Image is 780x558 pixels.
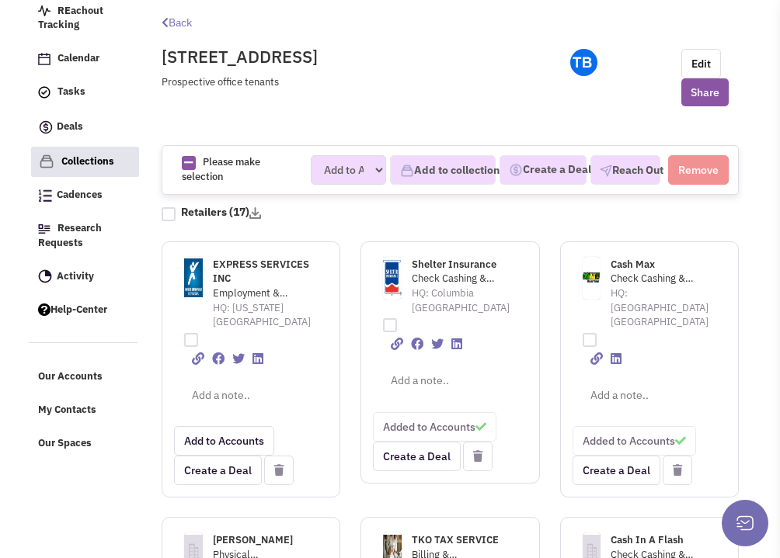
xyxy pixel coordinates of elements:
[681,78,729,106] button: Share
[182,156,196,170] img: Rectangle.png
[668,155,729,185] button: Remove
[162,45,540,68] h2: [STREET_ADDRESS]
[57,85,85,99] span: Tasks
[30,362,138,392] a: Our Accounts
[174,426,274,456] button: Add to Accounts
[39,154,54,169] img: icon-collection-lavender.png
[213,286,305,301] span: Employment & Staffing,
[390,155,496,185] button: Add to collection
[509,161,523,178] img: Deal-Dollar.png
[611,533,684,546] span: Cash In A Flash
[38,269,52,283] img: Activity.png
[611,258,655,271] span: Cash Max
[38,189,52,202] img: Cadences_logo.png
[611,272,703,286] span: Check Cashing & Financial,Banking
[57,269,94,282] span: Activity
[57,188,103,201] span: Cadences
[57,52,99,65] span: Calendar
[38,221,102,249] span: Research Requests
[30,429,138,459] a: Our Spaces
[30,181,138,210] a: Cadences
[38,369,103,383] span: Our Accounts
[30,78,138,107] a: Tasks
[600,165,612,177] img: VectorPaper_Plane.png
[213,258,309,286] span: EXPRESS SERVICES INC
[38,403,96,416] span: My Contacts
[213,533,293,546] span: [PERSON_NAME]
[31,147,139,177] a: Collections
[38,86,50,99] img: icon-tasks.png
[38,4,103,32] span: REachout Tracking
[162,16,192,29] a: Back
[500,155,587,185] button: Create a Deal
[412,258,496,271] span: Shelter Insurance
[373,442,461,471] button: Create a Deal
[383,258,402,297] img: www.shelterinsurance.com
[249,207,261,219] img: download-2-24.png
[400,164,414,178] img: icon-collection-lavender.png
[38,436,92,449] span: Our Spaces
[162,75,540,90] p: Prospective office tenants
[174,456,262,485] button: Create a Deal
[412,272,504,286] span: Check Cashing & Financial,
[182,155,260,183] span: Please make selection
[681,49,721,78] button: Edit
[30,396,138,425] a: My Contacts
[213,286,315,330] span: HQ: [US_STATE][GEOGRAPHIC_DATA]
[573,456,660,485] button: Create a Deal
[38,303,50,316] img: help.png
[38,118,54,137] img: icon-deals.svg
[181,203,261,222] h4: Retailers (17)
[30,214,138,258] a: Research Requests
[184,258,203,297] img: www.expresspros.com
[38,224,50,234] img: Research.png
[30,44,138,74] a: Calendar
[412,533,499,546] span: TKO TAX SERVICE
[30,262,138,292] a: Activity
[61,154,114,168] span: Collections
[583,258,601,297] img: www.cashmaxtexas.com
[30,296,138,325] a: Help-Center
[590,155,660,185] button: Reach Out
[30,111,138,144] a: Deals
[38,53,50,65] img: Calendar.png
[611,272,713,329] span: HQ: [GEOGRAPHIC_DATA] [GEOGRAPHIC_DATA]
[412,272,514,315] span: HQ: Columbia [GEOGRAPHIC_DATA]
